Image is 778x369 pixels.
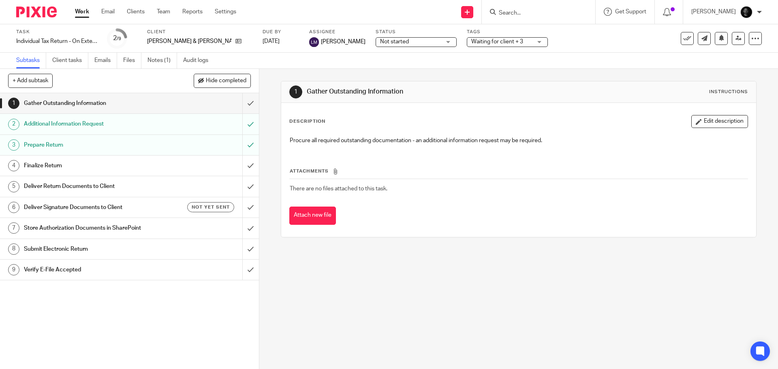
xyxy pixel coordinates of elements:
[24,139,164,151] h1: Prepare Return
[16,29,97,35] label: Task
[75,8,89,16] a: Work
[290,169,329,173] span: Attachments
[113,34,121,43] div: 2
[289,207,336,225] button: Attach new file
[123,53,141,68] a: Files
[192,204,230,211] span: Not yet sent
[16,53,46,68] a: Subtasks
[498,10,571,17] input: Search
[321,38,365,46] span: [PERSON_NAME]
[16,37,97,45] div: Individual Tax Return - On Extension
[117,36,121,41] small: /9
[215,8,236,16] a: Settings
[147,53,177,68] a: Notes (1)
[289,85,302,98] div: 1
[24,264,164,276] h1: Verify E-File Accepted
[127,8,145,16] a: Clients
[380,39,409,45] span: Not started
[8,222,19,234] div: 7
[8,74,53,87] button: + Add subtask
[307,87,536,96] h1: Gather Outstanding Information
[8,98,19,109] div: 1
[147,37,231,45] p: [PERSON_NAME] & [PERSON_NAME]
[183,53,214,68] a: Audit logs
[290,186,387,192] span: There are no files attached to this task.
[8,202,19,213] div: 6
[8,160,19,171] div: 4
[194,74,251,87] button: Hide completed
[206,78,246,84] span: Hide completed
[290,137,747,145] p: Procure all required outstanding documentation - an additional information request may be required.
[709,89,748,95] div: Instructions
[8,119,19,130] div: 2
[8,181,19,192] div: 5
[8,264,19,275] div: 9
[24,222,164,234] h1: Store Authorization Documents in SharePoint
[24,243,164,255] h1: Submit Electronic Return
[147,29,252,35] label: Client
[309,29,365,35] label: Assignee
[24,118,164,130] h1: Additional Information Request
[101,8,115,16] a: Email
[309,37,319,47] img: svg%3E
[24,160,164,172] h1: Finalize Return
[263,38,280,44] span: [DATE]
[691,8,736,16] p: [PERSON_NAME]
[16,6,57,17] img: Pixie
[94,53,117,68] a: Emails
[8,243,19,255] div: 8
[376,29,457,35] label: Status
[263,29,299,35] label: Due by
[182,8,203,16] a: Reports
[24,201,164,213] h1: Deliver Signature Documents to Client
[289,118,325,125] p: Description
[157,8,170,16] a: Team
[471,39,523,45] span: Waiting for client + 3
[740,6,753,19] img: Chris.jpg
[467,29,548,35] label: Tags
[8,139,19,151] div: 3
[615,9,646,15] span: Get Support
[24,180,164,192] h1: Deliver Return Documents to Client
[24,97,164,109] h1: Gather Outstanding Information
[52,53,88,68] a: Client tasks
[691,115,748,128] button: Edit description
